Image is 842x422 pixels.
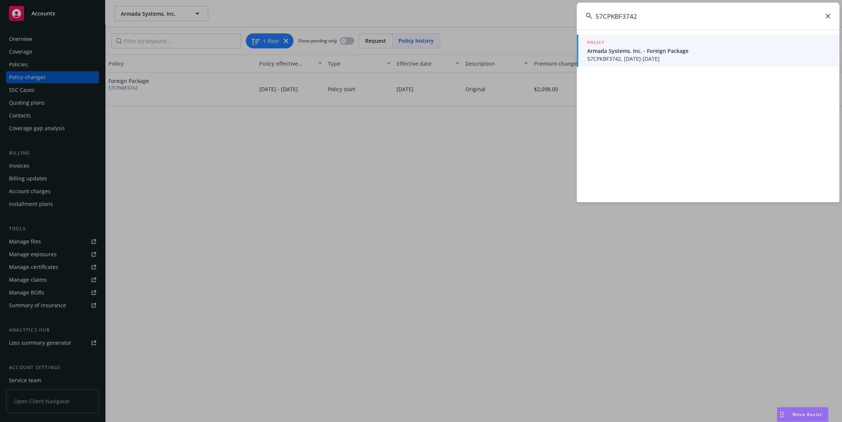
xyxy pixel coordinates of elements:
span: 57CPKBF3742, [DATE]-[DATE] [587,55,830,63]
button: Nova Assist [777,407,828,422]
input: Search... [577,3,839,30]
span: Nova Assist [792,411,822,417]
a: POLICYArmada Systems, Inc. - Foreign Package57CPKBF3742, [DATE]-[DATE] [577,35,839,67]
h5: POLICY [587,39,604,46]
span: Armada Systems, Inc. - Foreign Package [587,47,830,55]
div: Drag to move [777,407,786,422]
